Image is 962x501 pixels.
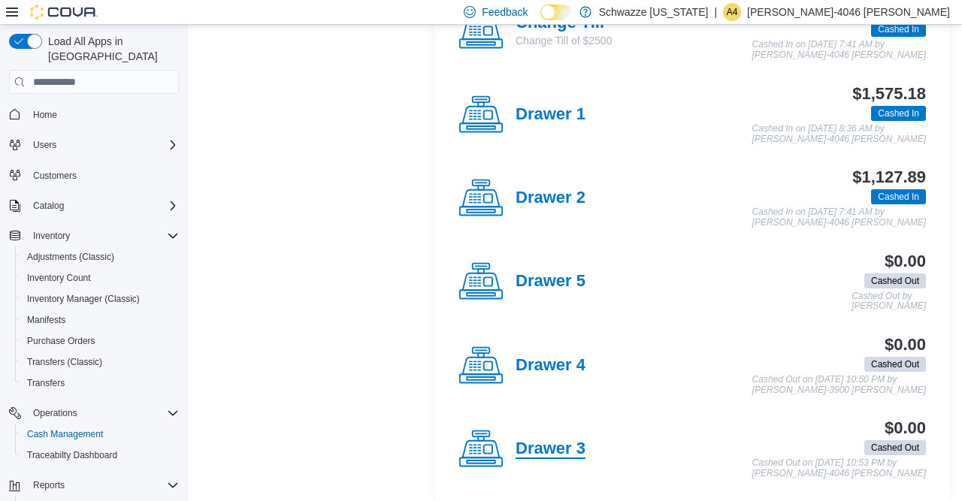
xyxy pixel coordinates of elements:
p: [PERSON_NAME]-4046 [PERSON_NAME] [747,3,950,21]
span: Users [27,136,179,154]
h3: $1,127.89 [852,168,926,186]
button: Reports [27,476,71,494]
a: Manifests [21,311,71,329]
button: Users [27,136,62,154]
span: Inventory Manager (Classic) [21,290,179,308]
button: Catalog [3,195,185,216]
span: Cashed In [878,23,919,36]
span: Purchase Orders [27,335,95,347]
span: Customers [33,170,77,182]
span: Inventory Manager (Classic) [27,293,140,305]
p: Cashed Out by [PERSON_NAME] [852,291,926,312]
span: Reports [33,479,65,491]
p: Cashed In on [DATE] 7:41 AM by [PERSON_NAME]-4046 [PERSON_NAME] [752,40,926,60]
span: Manifests [21,311,179,329]
span: Cashed In [871,22,926,37]
button: Inventory [3,225,185,246]
span: Transfers [21,374,179,392]
button: Traceabilty Dashboard [15,445,185,466]
button: Manifests [15,309,185,330]
span: Purchase Orders [21,332,179,350]
span: Customers [27,166,179,185]
span: Transfers (Classic) [21,353,179,371]
span: Home [33,109,57,121]
a: Transfers [21,374,71,392]
span: Inventory [33,230,70,242]
button: Inventory Manager (Classic) [15,288,185,309]
a: Purchase Orders [21,332,101,350]
span: Operations [33,407,77,419]
span: Traceabilty Dashboard [27,449,117,461]
button: Inventory [27,227,76,245]
h3: $1,575.18 [852,85,926,103]
button: Users [3,134,185,155]
p: Cashed Out on [DATE] 10:50 PM by [PERSON_NAME]-3900 [PERSON_NAME] [752,375,926,395]
span: Reports [27,476,179,494]
button: Operations [27,404,83,422]
span: Users [33,139,56,151]
span: Cash Management [27,428,103,440]
button: Customers [3,164,185,186]
button: Catalog [27,197,70,215]
a: Customers [27,167,83,185]
a: Inventory Count [21,269,97,287]
span: Inventory [27,227,179,245]
h3: $0.00 [885,419,926,437]
p: Cashed In on [DATE] 8:36 AM by [PERSON_NAME]-4046 [PERSON_NAME] [752,124,926,144]
span: Cashed Out [871,274,919,288]
span: Cashed In [871,189,926,204]
span: Catalog [27,197,179,215]
span: Inventory Count [27,272,91,284]
a: Transfers (Classic) [21,353,108,371]
span: Catalog [33,200,64,212]
h3: $0.00 [885,252,926,270]
span: Inventory Count [21,269,179,287]
button: Purchase Orders [15,330,185,352]
h4: Drawer 3 [516,439,585,459]
span: Load All Apps in [GEOGRAPHIC_DATA] [42,34,179,64]
a: Traceabilty Dashboard [21,446,123,464]
a: Cash Management [21,425,109,443]
span: Feedback [482,5,528,20]
span: A4 [727,3,738,21]
span: Transfers (Classic) [27,356,102,368]
p: Change Till of $2500 [516,33,612,48]
a: Inventory Manager (Classic) [21,290,146,308]
span: Manifests [27,314,65,326]
p: Schwazze [US_STATE] [599,3,709,21]
h4: Drawer 1 [516,105,585,125]
span: Cashed Out [864,357,926,372]
button: Inventory Count [15,267,185,288]
span: Home [27,104,179,123]
button: Adjustments (Classic) [15,246,185,267]
span: Cashed In [871,106,926,121]
a: Home [27,106,63,124]
img: Cova [30,5,98,20]
span: Adjustments (Classic) [27,251,114,263]
span: Cashed In [878,190,919,204]
span: Cashed Out [864,273,926,288]
span: Adjustments (Classic) [21,248,179,266]
span: Traceabilty Dashboard [21,446,179,464]
span: Dark Mode [540,20,541,21]
h3: $0.00 [885,336,926,354]
p: Cashed Out on [DATE] 10:53 PM by [PERSON_NAME]-4046 [PERSON_NAME] [752,458,926,478]
button: Transfers [15,373,185,394]
a: Adjustments (Classic) [21,248,120,266]
p: Cashed In on [DATE] 7:41 AM by [PERSON_NAME]-4046 [PERSON_NAME] [752,207,926,228]
button: Reports [3,475,185,496]
button: Cash Management [15,424,185,445]
h4: Drawer 5 [516,272,585,291]
span: Transfers [27,377,65,389]
span: Cashed Out [871,358,919,371]
h4: Drawer 2 [516,189,585,208]
span: Operations [27,404,179,422]
button: Home [3,103,185,125]
span: Cashed Out [864,440,926,455]
div: Alex-4046 Rubin [723,3,741,21]
span: Cashed In [878,107,919,120]
button: Transfers (Classic) [15,352,185,373]
h4: Drawer 4 [516,356,585,376]
span: Cashed Out [871,441,919,454]
input: Dark Mode [540,5,572,20]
